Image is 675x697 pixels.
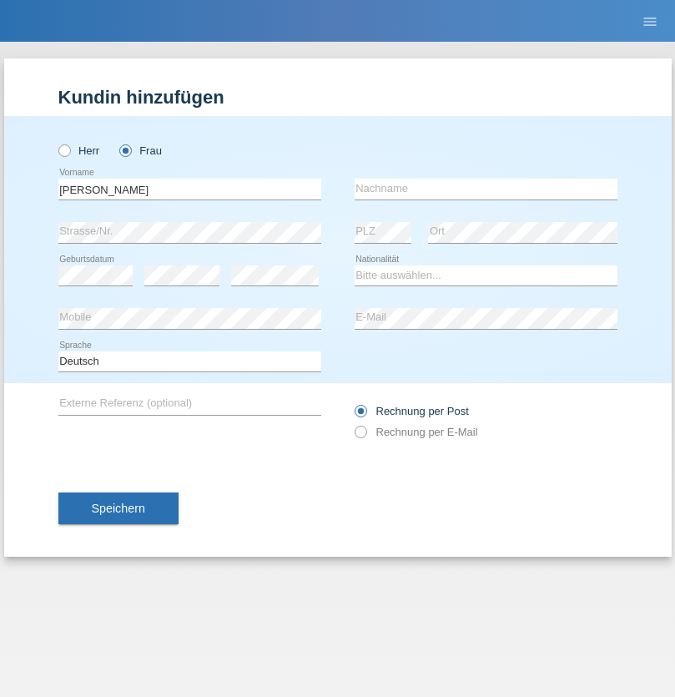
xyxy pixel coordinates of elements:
[58,144,100,157] label: Herr
[642,13,658,30] i: menu
[58,144,69,155] input: Herr
[355,426,478,438] label: Rechnung per E-Mail
[355,405,365,426] input: Rechnung per Post
[119,144,162,157] label: Frau
[119,144,130,155] input: Frau
[58,87,617,108] h1: Kundin hinzufügen
[633,16,667,26] a: menu
[355,405,469,417] label: Rechnung per Post
[92,502,145,515] span: Speichern
[355,426,365,447] input: Rechnung per E-Mail
[58,492,179,524] button: Speichern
